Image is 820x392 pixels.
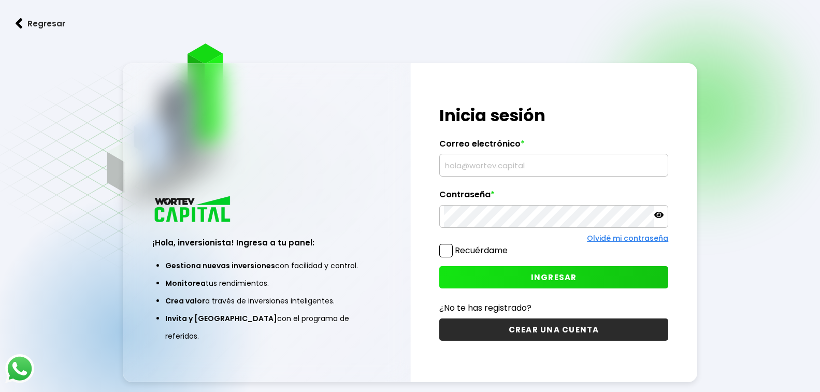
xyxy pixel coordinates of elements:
a: Olvidé mi contraseña [587,233,668,243]
p: ¿No te has registrado? [439,301,668,314]
li: tus rendimientos. [165,274,368,292]
button: CREAR UNA CUENTA [439,318,668,341]
span: Gestiona nuevas inversiones [165,260,275,271]
h3: ¡Hola, inversionista! Ingresa a tu panel: [152,237,381,249]
label: Recuérdame [455,244,508,256]
span: Monitorea [165,278,206,288]
img: logo_wortev_capital [152,195,234,225]
img: logos_whatsapp-icon.242b2217.svg [5,354,34,383]
h1: Inicia sesión [439,103,668,128]
input: hola@wortev.capital [444,154,664,176]
img: flecha izquierda [16,18,23,29]
label: Correo electrónico [439,139,668,154]
a: ¿No te has registrado?CREAR UNA CUENTA [439,301,668,341]
span: Crea valor [165,296,205,306]
span: Invita y [GEOGRAPHIC_DATA] [165,313,277,324]
span: INGRESAR [531,272,577,283]
li: con facilidad y control. [165,257,368,274]
li: a través de inversiones inteligentes. [165,292,368,310]
button: INGRESAR [439,266,668,288]
li: con el programa de referidos. [165,310,368,345]
label: Contraseña [439,190,668,205]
